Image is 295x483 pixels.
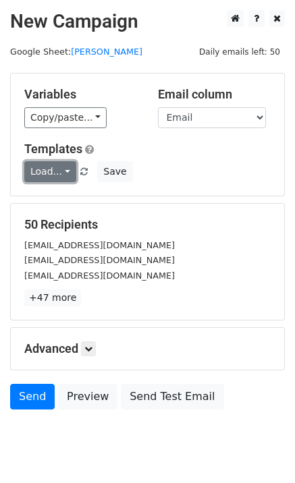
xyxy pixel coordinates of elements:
[24,341,271,356] h5: Advanced
[24,271,175,281] small: [EMAIL_ADDRESS][DOMAIN_NAME]
[10,384,55,409] a: Send
[121,384,223,409] a: Send Test Email
[24,217,271,232] h5: 50 Recipients
[158,87,271,102] h5: Email column
[97,161,132,182] button: Save
[24,142,82,156] a: Templates
[10,47,142,57] small: Google Sheet:
[24,161,76,182] a: Load...
[24,289,81,306] a: +47 more
[194,47,285,57] a: Daily emails left: 50
[10,10,285,33] h2: New Campaign
[71,47,142,57] a: [PERSON_NAME]
[227,418,295,483] iframe: Chat Widget
[24,107,107,128] a: Copy/paste...
[24,255,175,265] small: [EMAIL_ADDRESS][DOMAIN_NAME]
[58,384,117,409] a: Preview
[194,45,285,59] span: Daily emails left: 50
[24,240,175,250] small: [EMAIL_ADDRESS][DOMAIN_NAME]
[24,87,138,102] h5: Variables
